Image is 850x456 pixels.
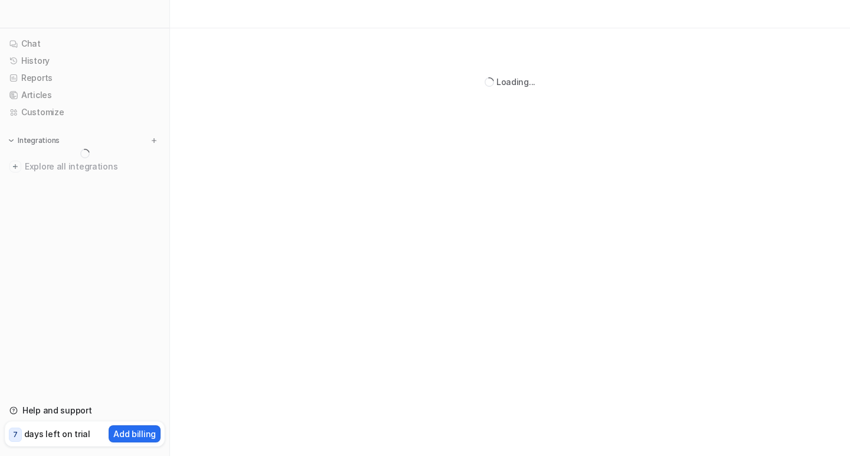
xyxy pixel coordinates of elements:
[5,35,165,52] a: Chat
[5,53,165,69] a: History
[496,76,535,88] div: Loading...
[113,428,156,440] p: Add billing
[7,136,15,145] img: expand menu
[109,425,161,442] button: Add billing
[5,402,165,419] a: Help and support
[24,428,90,440] p: days left on trial
[5,104,165,120] a: Customize
[25,157,160,176] span: Explore all integrations
[18,136,60,145] p: Integrations
[150,136,158,145] img: menu_add.svg
[13,429,18,440] p: 7
[5,158,165,175] a: Explore all integrations
[9,161,21,172] img: explore all integrations
[5,135,63,146] button: Integrations
[5,70,165,86] a: Reports
[5,87,165,103] a: Articles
